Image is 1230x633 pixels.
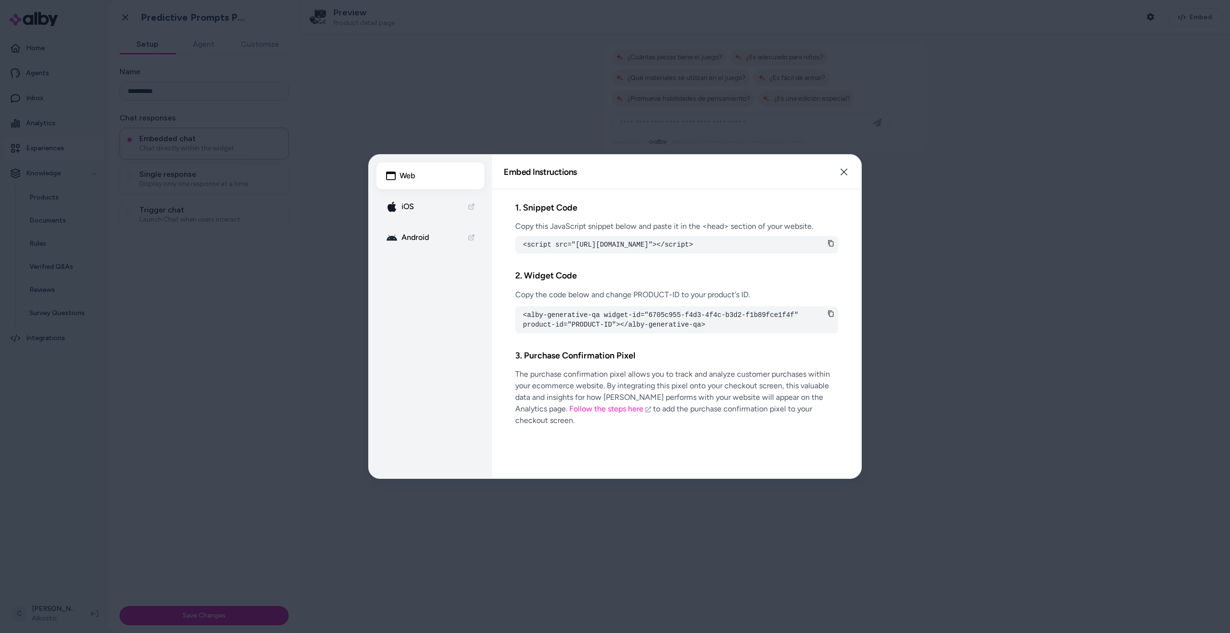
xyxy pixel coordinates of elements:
[386,232,398,243] img: android
[515,269,838,283] h2: 2. Widget Code
[515,221,838,232] p: Copy this JavaScript snippet below and paste it in the <head> section of your website.
[515,369,838,426] p: The purchase confirmation pixel allows you to track and analyze customer purchases within your ec...
[504,168,577,176] h2: Embed Instructions
[386,201,398,212] img: apple-icon
[515,289,838,301] p: Copy the code below and change PRODUCT-ID to your product's ID.
[523,310,830,330] pre: <alby-generative-qa widget-id="6705c955-f4d3-4f4c-b3d2-f1b89fce1f4f" product-id="PRODUCT-ID"></al...
[386,232,429,243] div: Android
[523,240,830,250] pre: <script src="[URL][DOMAIN_NAME]"></script>
[515,201,838,215] h2: 1. Snippet Code
[569,404,651,413] a: Follow the steps here
[376,162,484,189] button: Web
[376,224,484,251] a: android Android
[386,201,414,212] div: iOS
[515,349,838,363] h2: 3. Purchase Confirmation Pixel
[376,193,484,220] a: apple-icon iOS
